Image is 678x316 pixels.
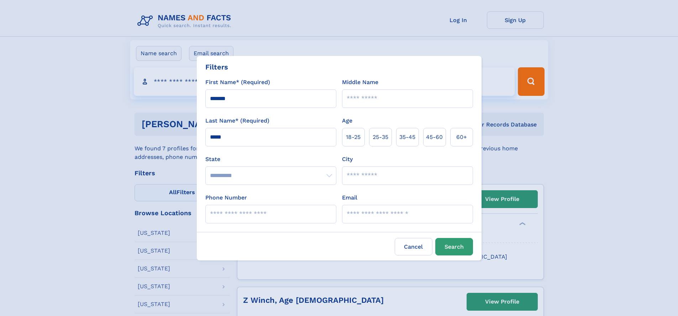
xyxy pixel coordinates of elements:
[426,133,443,141] span: 45‑60
[342,116,352,125] label: Age
[342,155,353,164] label: City
[342,78,378,87] label: Middle Name
[205,193,247,202] label: Phone Number
[395,238,432,255] label: Cancel
[346,133,361,141] span: 18‑25
[435,238,473,255] button: Search
[399,133,415,141] span: 35‑45
[373,133,388,141] span: 25‑35
[205,62,228,72] div: Filters
[342,193,357,202] label: Email
[205,78,270,87] label: First Name* (Required)
[205,155,336,164] label: State
[456,133,467,141] span: 60+
[205,116,269,125] label: Last Name* (Required)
